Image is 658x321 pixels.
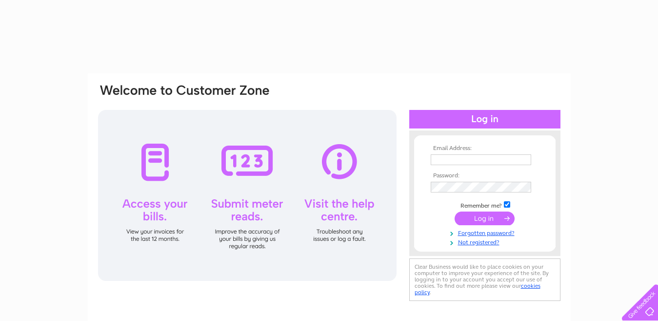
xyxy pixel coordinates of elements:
[455,212,515,225] input: Submit
[409,258,560,301] div: Clear Business would like to place cookies on your computer to improve your experience of the sit...
[431,237,541,246] a: Not registered?
[415,282,540,296] a: cookies policy
[428,200,541,210] td: Remember me?
[431,228,541,237] a: Forgotten password?
[428,172,541,179] th: Password:
[428,145,541,152] th: Email Address:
